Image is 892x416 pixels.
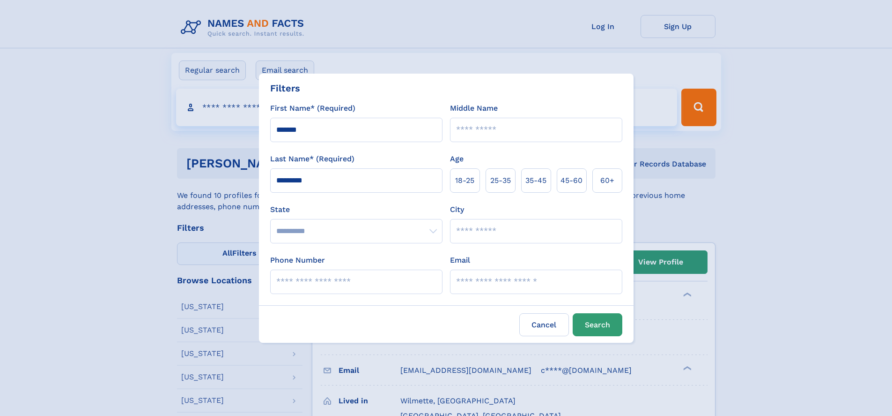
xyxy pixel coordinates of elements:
label: First Name* (Required) [270,103,355,114]
label: Middle Name [450,103,498,114]
label: Phone Number [270,255,325,266]
label: Email [450,255,470,266]
span: 60+ [600,175,614,186]
span: 18‑25 [455,175,474,186]
label: City [450,204,464,215]
span: 25‑35 [490,175,511,186]
label: Age [450,153,464,165]
label: Cancel [519,313,569,336]
span: 45‑60 [560,175,582,186]
div: Filters [270,81,300,95]
span: 35‑45 [525,175,546,186]
label: Last Name* (Required) [270,153,354,165]
label: State [270,204,442,215]
button: Search [573,313,622,336]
